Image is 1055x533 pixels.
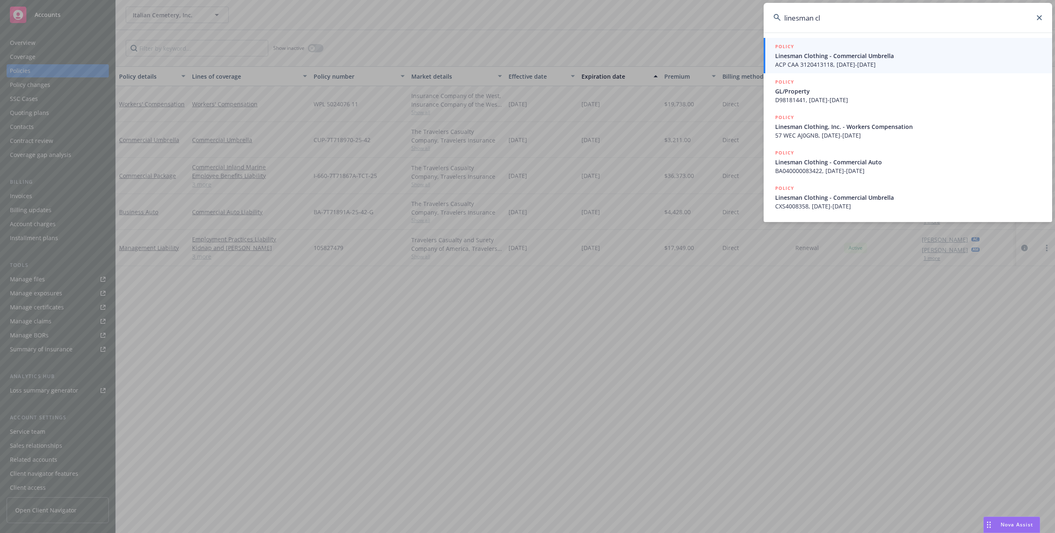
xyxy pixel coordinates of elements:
[775,60,1042,69] span: ACP CAA 3120413118, [DATE]-[DATE]
[775,202,1042,210] span: CXS4008358, [DATE]-[DATE]
[764,180,1052,215] a: POLICYLinesman Clothing - Commercial UmbrellaCXS4008358, [DATE]-[DATE]
[775,122,1042,131] span: Linesman Clothing, Inc. - Workers Compensation
[1001,521,1033,528] span: Nova Assist
[764,38,1052,73] a: POLICYLinesman Clothing - Commercial UmbrellaACP CAA 3120413118, [DATE]-[DATE]
[775,51,1042,60] span: Linesman Clothing - Commercial Umbrella
[764,3,1052,33] input: Search...
[983,517,1040,533] button: Nova Assist
[775,78,794,86] h5: POLICY
[775,149,794,157] h5: POLICY
[775,113,794,122] h5: POLICY
[775,131,1042,140] span: 57 WEC AJ0GNB, [DATE]-[DATE]
[775,87,1042,96] span: GL/Property
[775,166,1042,175] span: BA040000083422, [DATE]-[DATE]
[764,109,1052,144] a: POLICYLinesman Clothing, Inc. - Workers Compensation57 WEC AJ0GNB, [DATE]-[DATE]
[764,73,1052,109] a: POLICYGL/PropertyD98181441, [DATE]-[DATE]
[775,42,794,51] h5: POLICY
[764,144,1052,180] a: POLICYLinesman Clothing - Commercial AutoBA040000083422, [DATE]-[DATE]
[775,158,1042,166] span: Linesman Clothing - Commercial Auto
[775,96,1042,104] span: D98181441, [DATE]-[DATE]
[775,193,1042,202] span: Linesman Clothing - Commercial Umbrella
[984,517,994,533] div: Drag to move
[775,184,794,192] h5: POLICY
